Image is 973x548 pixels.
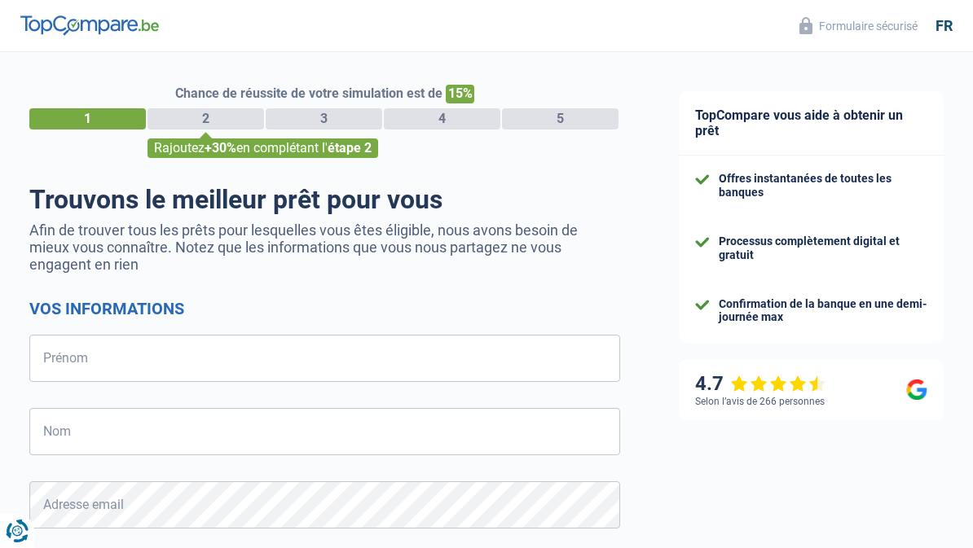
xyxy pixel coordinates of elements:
img: TopCompare Logo [20,15,159,35]
div: fr [936,17,953,35]
div: Processus complètement digital et gratuit [719,235,927,262]
div: 3 [266,108,382,129]
span: étape 2 [328,140,372,156]
h1: Trouvons le meilleur prêt pour vous [29,184,620,215]
div: Selon l’avis de 266 personnes [695,396,825,407]
div: 4 [384,108,500,129]
p: Afin de trouver tous les prêts pour lesquelles vous êtes éligible, nous avons besoin de mieux vou... [29,221,620,273]
div: 2 [147,108,264,129]
div: 5 [502,108,619,129]
h2: Vos informations [29,299,620,318]
span: 15% [446,85,474,103]
div: Confirmation de la banque en une demi-journée max [719,297,927,325]
div: TopCompare vous aide à obtenir un prêt [679,91,944,156]
div: 4.7 [695,372,826,396]
span: Chance de réussite de votre simulation est de [175,85,442,101]
div: 1 [29,108,146,129]
div: Rajoutez en complétant l' [147,138,378,158]
div: Offres instantanées de toutes les banques [719,172,927,199]
button: Formulaire sécurisé [790,12,927,39]
span: +30% [205,140,236,156]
